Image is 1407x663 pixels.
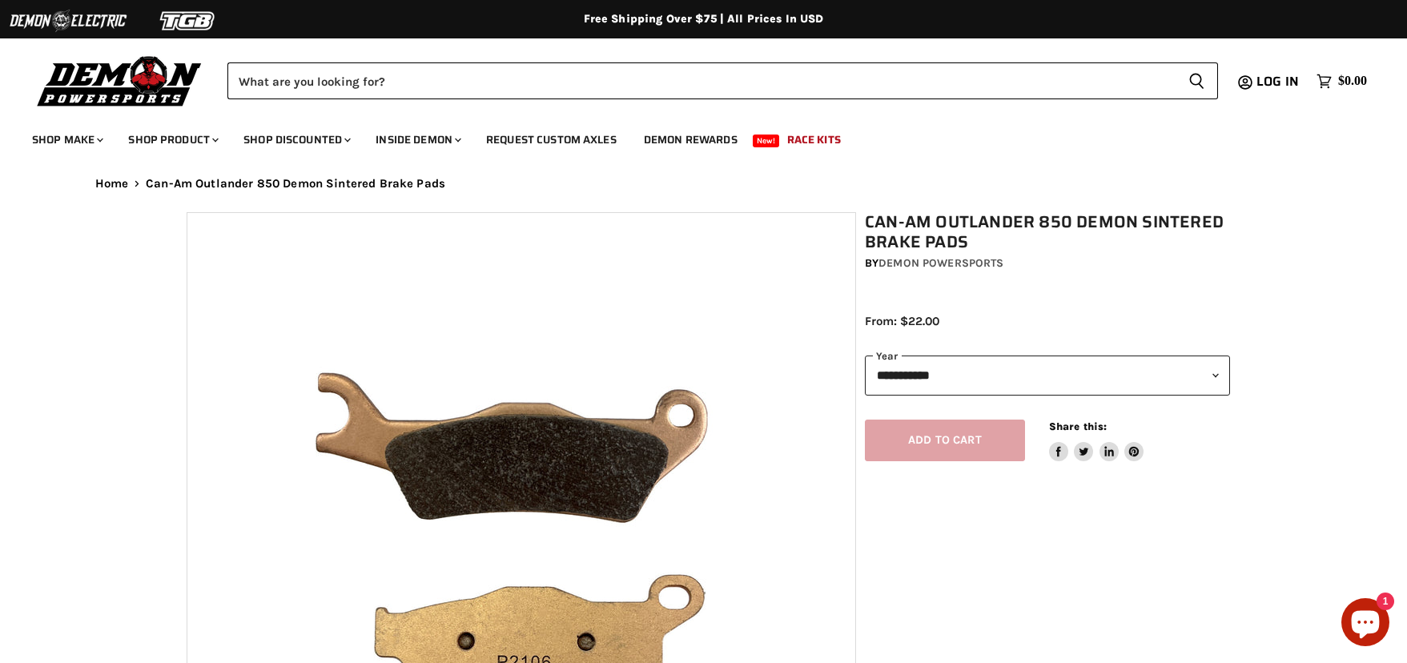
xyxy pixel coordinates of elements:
[865,314,939,328] span: From: $22.00
[865,356,1230,395] select: year
[878,256,1003,270] a: Demon Powersports
[8,6,128,36] img: Demon Electric Logo 2
[227,62,1176,99] input: Search
[227,62,1218,99] form: Product
[63,12,1345,26] div: Free Shipping Over $75 | All Prices In USD
[865,255,1230,272] div: by
[32,52,207,109] img: Demon Powersports
[1256,71,1299,91] span: Log in
[1309,70,1375,93] a: $0.00
[146,177,445,191] span: Can-Am Outlander 850 Demon Sintered Brake Pads
[20,117,1363,156] ul: Main menu
[231,123,360,156] a: Shop Discounted
[775,123,853,156] a: Race Kits
[1176,62,1218,99] button: Search
[1049,420,1107,432] span: Share this:
[474,123,629,156] a: Request Custom Axles
[364,123,471,156] a: Inside Demon
[1337,598,1394,650] inbox-online-store-chat: Shopify online store chat
[753,135,780,147] span: New!
[865,212,1230,252] h1: Can-Am Outlander 850 Demon Sintered Brake Pads
[1338,74,1367,89] span: $0.00
[116,123,228,156] a: Shop Product
[20,123,113,156] a: Shop Make
[95,177,129,191] a: Home
[128,6,248,36] img: TGB Logo 2
[1049,420,1144,462] aside: Share this:
[1249,74,1309,89] a: Log in
[632,123,750,156] a: Demon Rewards
[63,177,1345,191] nav: Breadcrumbs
